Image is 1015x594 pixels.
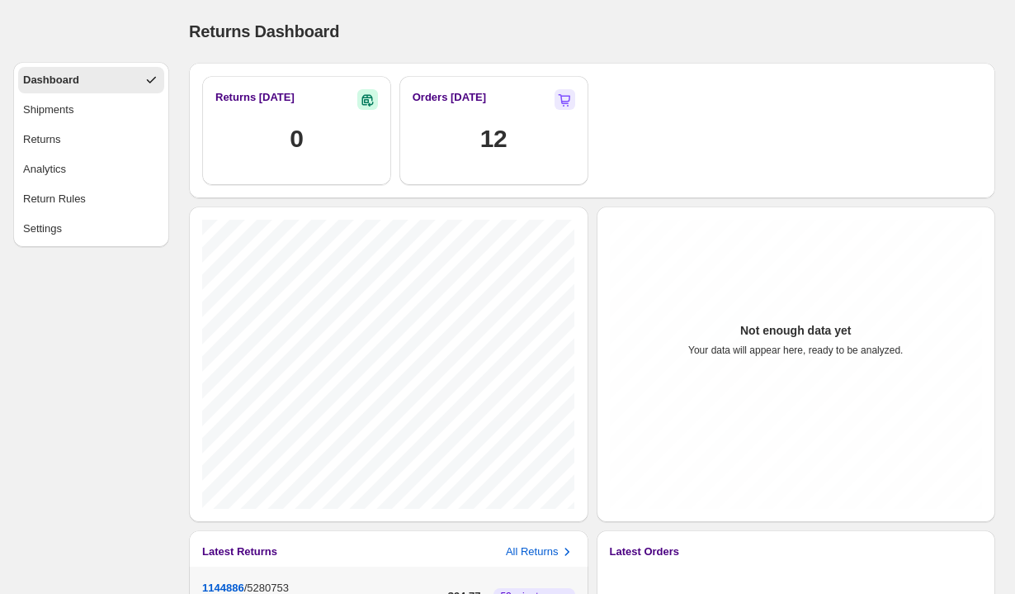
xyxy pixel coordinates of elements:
[18,126,164,153] button: Returns
[18,67,164,93] button: Dashboard
[247,582,289,594] span: 5280753
[202,544,277,560] h3: Latest Returns
[413,89,486,106] h2: Orders [DATE]
[189,22,339,40] span: Returns Dashboard
[290,122,303,155] h1: 0
[18,186,164,212] button: Return Rules
[506,544,575,560] button: All Returns
[23,161,66,178] div: Analytics
[23,131,61,148] div: Returns
[506,544,559,560] p: All Returns
[23,221,62,237] div: Settings
[480,122,507,155] h1: 12
[215,89,295,106] h3: Returns [DATE]
[610,544,680,560] h3: Latest Orders
[202,582,244,594] button: 1144886
[23,102,73,118] div: Shipments
[18,156,164,183] button: Analytics
[23,191,86,207] div: Return Rules
[18,216,164,242] button: Settings
[18,97,164,123] button: Shipments
[23,72,79,88] div: Dashboard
